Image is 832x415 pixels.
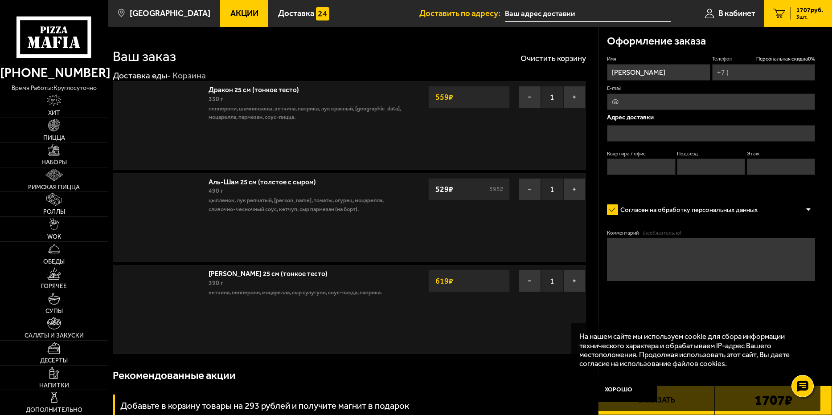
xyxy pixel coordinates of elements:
a: [PERSON_NAME] 25 см (тонкое тесто) [209,267,336,278]
button: − [519,270,541,292]
span: Доставка [278,9,314,18]
span: 1 [541,86,563,108]
a: Дракон 25 см (тонкое тесто) [209,83,307,94]
span: Обеды [43,259,65,265]
span: 1 [541,178,563,200]
input: @ [607,94,815,110]
span: Супы [45,308,63,314]
span: 330 г [209,95,223,103]
span: 1 [541,270,563,292]
button: + [563,86,586,108]
h1: Ваш заказ [113,49,176,63]
a: Доставка еды- [113,70,171,81]
input: +7 ( [712,64,815,81]
label: Комментарий [607,229,815,236]
p: пепперони, шампиньоны, ветчина, паприка, лук красный, [GEOGRAPHIC_DATA], моцарелла, пармезан, соу... [209,104,401,122]
label: Телефон [712,55,815,62]
span: Пицца [43,135,65,141]
span: Акции [230,9,258,18]
h3: Добавьте в корзину товары на 293 рублей и получите магнит в подарок [120,401,409,410]
p: На нашем сайте мы используем cookie для сбора информации технического характера и обрабатываем IP... [579,332,806,368]
span: Римская пицца [28,184,80,191]
span: Горячее [41,283,67,289]
strong: 619 ₽ [433,273,455,289]
input: Имя [607,64,710,81]
span: В кабинет [718,9,755,18]
span: Наборы [41,159,67,166]
span: 1707 руб. [796,7,823,13]
span: WOK [47,234,61,240]
label: Квартира / офис [607,150,675,157]
div: Корзина [172,70,206,81]
s: 595 ₽ [488,186,505,192]
button: Очистить корзину [521,54,586,62]
label: Этаж [747,150,815,157]
p: Адрес доставки [607,114,815,121]
label: Подъезд [677,150,745,157]
span: 3 шт. [796,14,823,20]
h3: Оформление заказа [607,36,706,46]
label: E-mail [607,85,815,92]
p: ветчина, пепперони, моцарелла, сыр сулугуни, соус-пицца, паприка. [209,288,401,297]
span: Хит [48,110,60,116]
span: 390 г [209,279,223,287]
button: Хорошо [579,376,657,402]
span: (необязательно) [643,229,681,236]
label: Имя [607,55,710,62]
strong: 559 ₽ [433,89,455,106]
a: Аль-Шам 25 см (толстое с сыром) [209,175,324,186]
span: [GEOGRAPHIC_DATA] [130,9,210,18]
span: Доставить по адресу: [419,9,505,18]
strong: 529 ₽ [433,181,455,198]
button: + [563,178,586,200]
span: Персональная скидка 0 % [756,55,815,62]
span: 490 г [209,187,223,195]
img: 15daf4d41897b9f0e9f617042186c801.svg [316,7,329,20]
button: − [519,178,541,200]
button: − [519,86,541,108]
span: Салаты и закуски [25,333,84,339]
h3: Рекомендованные акции [113,370,236,381]
span: Дополнительно [26,407,82,413]
p: цыпленок, лук репчатый, [PERSON_NAME], томаты, огурец, моцарелла, сливочно-чесночный соус, кетчуп... [209,196,401,213]
label: Согласен на обработку персональных данных [607,201,766,219]
span: Роллы [43,209,65,215]
input: Ваш адрес доставки [505,5,671,22]
span: Десерты [40,358,68,364]
button: + [563,270,586,292]
span: Напитки [39,382,69,389]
